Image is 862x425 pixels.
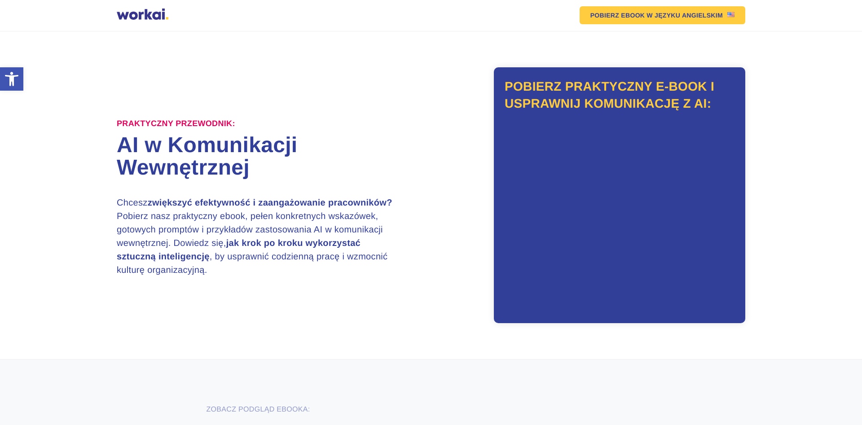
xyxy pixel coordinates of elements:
p: ZOBACZ PODGLĄD EBOOKA: [117,404,400,415]
label: Praktyczny przewodnik: [117,119,235,129]
a: POBIERZ EBOOKW JĘZYKU ANGIELSKIMUS flag [580,6,745,24]
h3: Chcesz Pobierz nasz praktyczny ebook, pełen konkretnych wskazówek, gotowych promptów i przykładów... [117,196,400,277]
h1: AI w Komunikacji Wewnętrznej [117,134,431,179]
iframe: Form 1 [505,123,734,307]
em: POBIERZ EBOOK [590,12,645,18]
img: US flag [727,12,734,17]
strong: jak krok po kroku wykorzystać sztuczną inteligencję [117,238,361,262]
h2: Pobierz praktyczny e-book i usprawnij komunikację z AI: [505,78,734,112]
strong: zwiększyć efektywność i zaangażowanie pracowników? [148,198,392,208]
